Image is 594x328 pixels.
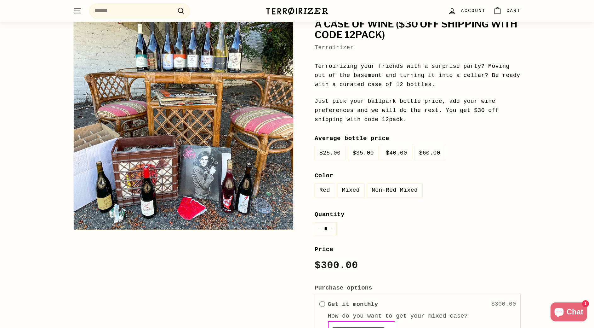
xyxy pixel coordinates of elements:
[315,222,337,235] input: quantity
[491,301,516,307] span: $300.00
[315,245,521,254] label: Price
[315,260,358,271] span: $300.00
[315,19,521,40] h1: A Case of Wine ($30 off shipping with code 12pack)
[328,313,468,319] label: How do you want to get your mixed case?
[328,300,378,309] label: Get it monthly
[315,134,521,143] label: Average bottle price
[337,184,364,197] label: Mixed
[367,184,422,197] label: Non-Red Mixed
[549,302,589,323] inbox-online-store-chat: Shopify online store chat
[381,146,412,160] label: $40.00
[414,146,445,160] label: $60.00
[506,7,521,14] span: Cart
[327,222,337,235] button: Increase item quantity by one
[444,2,489,20] a: Account
[461,7,486,14] span: Account
[315,146,346,160] label: $25.00
[315,97,521,124] p: Just pick your ballpark bottle price, add your wine preferences and we will do the rest. You get ...
[315,184,335,197] label: Red
[315,222,324,235] button: Reduce item quantity by one
[315,62,521,89] p: Terroirizing your friends with a surprise party? Moving out of the basement and turning it into a...
[315,44,354,51] a: Terroirizer
[315,210,521,219] label: Quantity
[319,300,325,309] div: Get it monthly
[315,283,521,293] label: Purchase options
[348,146,379,160] label: $35.00
[489,2,524,20] a: Cart
[315,171,521,180] label: Color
